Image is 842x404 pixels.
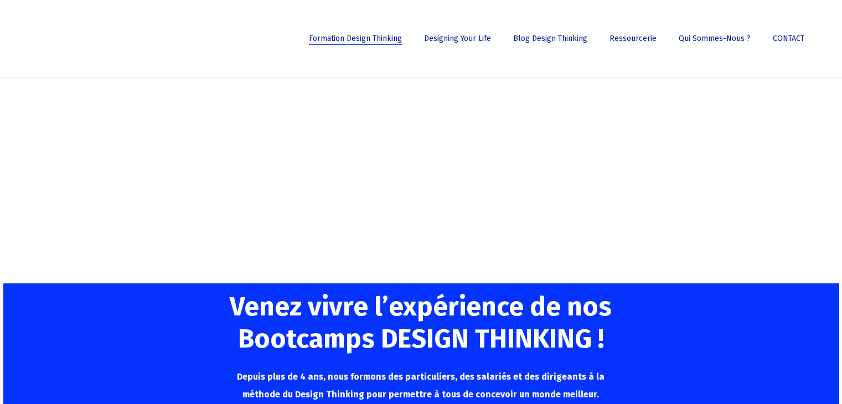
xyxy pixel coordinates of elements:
span: Designing Your Life [424,34,491,43]
span: Ressourcerie [609,34,657,43]
img: French Future Academy [16,17,132,61]
a: Formation Design Thinking [303,35,407,43]
a: Ressourcerie [604,35,662,43]
span: Qui sommes-nous ? [679,34,751,43]
span: CONTACT [773,34,804,43]
span: Formation Design Thinking [309,34,402,43]
a: Designing Your Life [419,35,497,43]
a: Qui sommes-nous ? [673,35,756,43]
span: Venez vivre l’expérience de nos Bootcamps DESIGN THINKING ! [230,291,612,355]
a: Blog Design Thinking [508,35,593,43]
a: CONTACT [767,35,810,43]
span: Depuis plus de 4 ans, nous formons des particuliers, des salariés et des dirigeants à la méthode ... [237,371,605,400]
span: Blog Design Thinking [513,34,587,43]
